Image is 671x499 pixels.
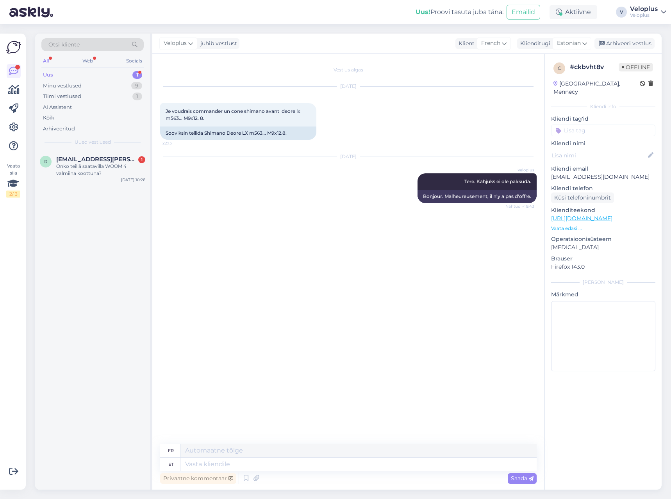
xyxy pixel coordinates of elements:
span: Veloplus [164,39,187,48]
span: r [44,159,48,164]
div: Onko teillä saatavilla WOOM 4 valmiina koottuna? [56,163,145,177]
div: Veloplus [630,12,658,18]
div: Küsi telefoninumbrit [551,192,614,203]
div: Vestlus algas [160,66,537,73]
div: Tiimi vestlused [43,93,81,100]
p: [EMAIL_ADDRESS][DOMAIN_NAME] [551,173,655,181]
p: Kliendi tag'id [551,115,655,123]
p: Operatsioonisüsteem [551,235,655,243]
input: Lisa nimi [551,151,646,160]
span: 22:13 [162,140,192,146]
p: Klienditeekond [551,206,655,214]
div: [PERSON_NAME] [551,279,655,286]
div: Bonjour. Malheureusement, il n'y a pas d'offre. [418,190,537,203]
span: c [558,65,561,71]
input: Lisa tag [551,125,655,136]
span: reetta.rintamaki@gmail.com [56,156,137,163]
img: Askly Logo [6,40,21,55]
button: Emailid [507,5,540,20]
div: [GEOGRAPHIC_DATA], Mennecy [553,80,640,96]
div: Arhiveeritud [43,125,75,133]
p: Brauser [551,255,655,263]
div: Vaata siia [6,162,20,198]
div: 1 [138,156,145,163]
p: Märkmed [551,290,655,299]
div: Klient [455,39,475,48]
div: Klienditugi [517,39,550,48]
div: Veloplus [630,6,658,12]
span: Tere. Kahjuks ei ole pakkuda. [464,178,531,184]
p: [MEDICAL_DATA] [551,243,655,251]
span: Veloplus [505,167,534,173]
p: Kliendi email [551,165,655,173]
div: Minu vestlused [43,82,82,90]
div: V [616,7,627,18]
p: Kliendi telefon [551,184,655,192]
div: Kõik [43,114,54,122]
span: French [481,39,500,48]
div: AI Assistent [43,103,72,111]
div: 2 / 3 [6,191,20,198]
div: Arhiveeri vestlus [594,38,655,49]
a: VeloplusVeloplus [630,6,666,18]
span: Otsi kliente [48,41,80,49]
div: All [41,56,50,66]
div: [DATE] 10:26 [121,177,145,183]
span: Nähtud ✓ 9:43 [505,203,534,209]
div: juhib vestlust [197,39,237,48]
a: [URL][DOMAIN_NAME] [551,215,612,222]
div: et [168,458,173,471]
div: Proovi tasuta juba täna: [416,7,503,17]
div: Kliendi info [551,103,655,110]
div: 9 [131,82,142,90]
div: [DATE] [160,153,537,160]
div: 1 [132,71,142,79]
b: Uus! [416,8,430,16]
div: # ckbvht8v [570,62,619,72]
div: Sooviksin tellida Shimano Deore LX m563... M9x12.8. [160,127,316,140]
span: Uued vestlused [75,139,111,146]
div: fr [168,444,174,457]
div: Web [81,56,95,66]
div: Socials [125,56,144,66]
span: Offline [619,63,653,71]
span: Saada [511,475,534,482]
p: Kliendi nimi [551,139,655,148]
div: Aktiivne [550,5,597,19]
div: 1 [132,93,142,100]
p: Firefox 143.0 [551,263,655,271]
div: [DATE] [160,83,537,90]
span: Estonian [557,39,581,48]
div: Uus [43,71,53,79]
span: Je voudrais commander un cone shimano avant deore lx m563... M9x12. 8. [166,108,302,121]
p: Vaata edasi ... [551,225,655,232]
div: Privaatne kommentaar [160,473,236,484]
